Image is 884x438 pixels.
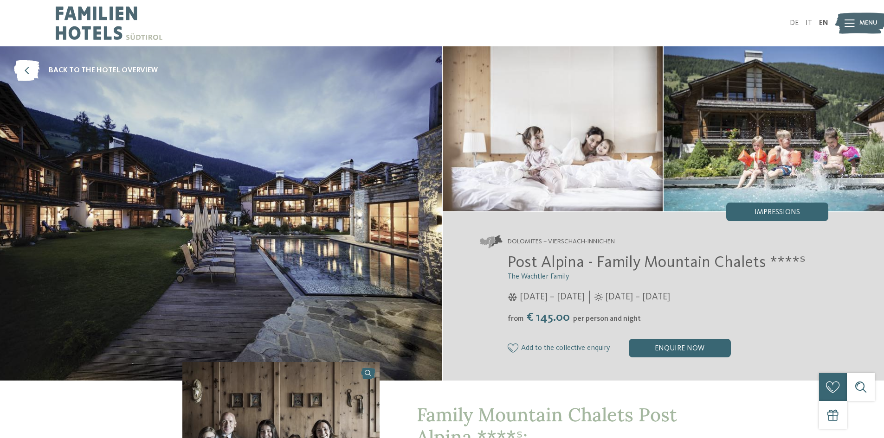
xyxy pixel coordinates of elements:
[594,293,603,301] i: Opening times in summer
[790,19,799,27] a: DE
[819,19,828,27] a: EN
[508,273,569,280] span: The Wachtler Family
[524,311,572,324] span: € 145.00
[806,19,812,27] a: IT
[443,46,663,211] img: The family hotel in Innichen with Alpine village flair
[755,209,800,216] span: Impressions
[49,65,158,76] span: back to the hotel overview
[508,315,523,323] span: from
[508,254,806,271] span: Post Alpina - Family Mountain Chalets ****ˢ
[520,291,585,304] span: [DATE] – [DATE]
[508,237,615,247] span: Dolomites – Vierschach-Innichen
[521,344,610,353] span: Add to the collective enquiry
[859,19,878,28] span: Menu
[629,339,731,357] div: enquire now
[14,60,158,81] a: back to the hotel overview
[664,46,884,211] img: The family hotel in Innichen with Alpine village flair
[573,315,641,323] span: per person and night
[605,291,670,304] span: [DATE] – [DATE]
[508,293,517,301] i: Opening times in winter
